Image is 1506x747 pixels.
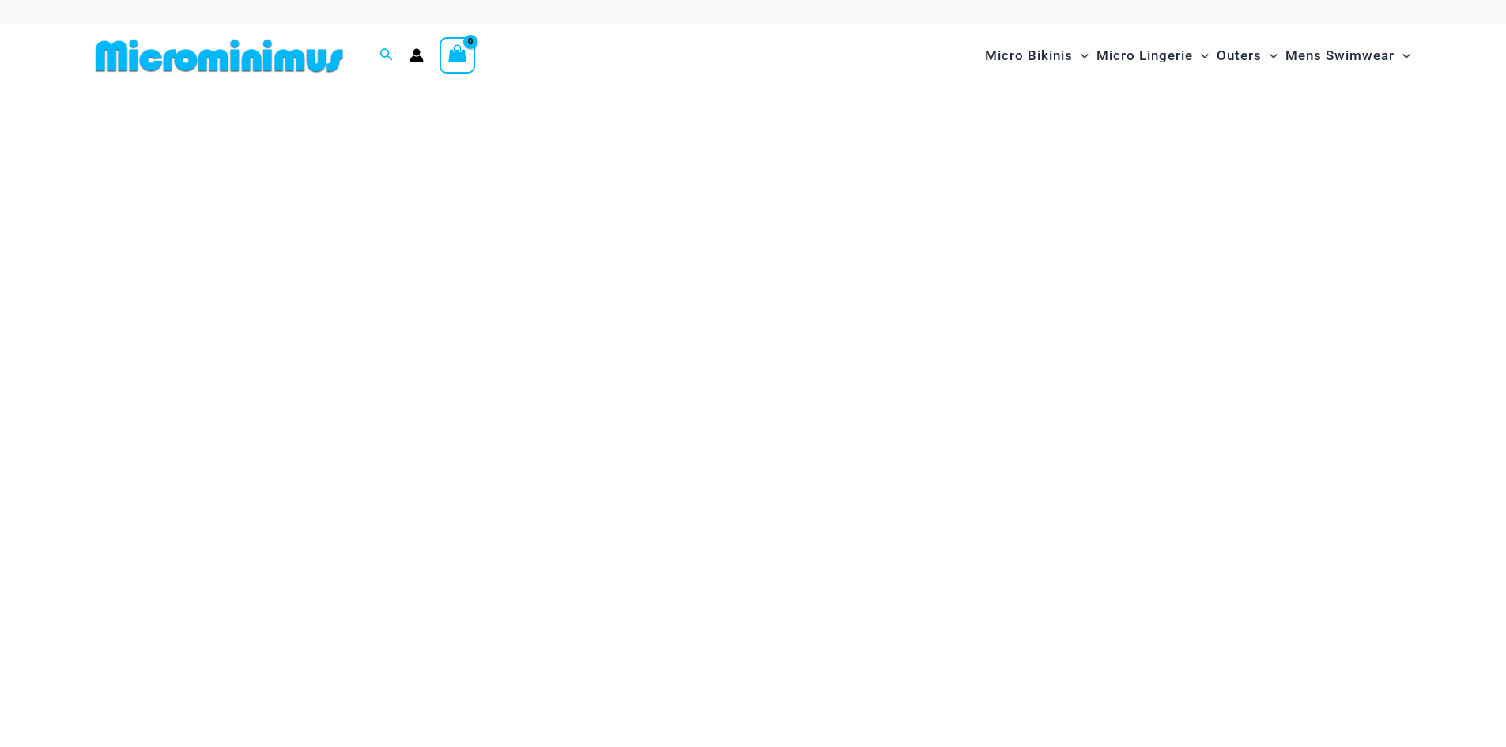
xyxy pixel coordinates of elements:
[1281,32,1414,80] a: Mens SwimwearMenu ToggleMenu Toggle
[1395,36,1410,76] span: Menu Toggle
[985,36,1073,76] span: Micro Bikinis
[1073,36,1089,76] span: Menu Toggle
[1217,36,1262,76] span: Outers
[979,29,1417,82] nav: Site Navigation
[1262,36,1278,76] span: Menu Toggle
[379,46,394,66] a: Search icon link
[1193,36,1209,76] span: Menu Toggle
[89,38,349,74] img: MM SHOP LOGO FLAT
[981,32,1093,80] a: Micro BikinisMenu ToggleMenu Toggle
[1213,32,1281,80] a: OutersMenu ToggleMenu Toggle
[1096,36,1193,76] span: Micro Lingerie
[1093,32,1213,80] a: Micro LingerieMenu ToggleMenu Toggle
[1285,36,1395,76] span: Mens Swimwear
[440,37,476,74] a: View Shopping Cart, empty
[410,48,424,62] a: Account icon link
